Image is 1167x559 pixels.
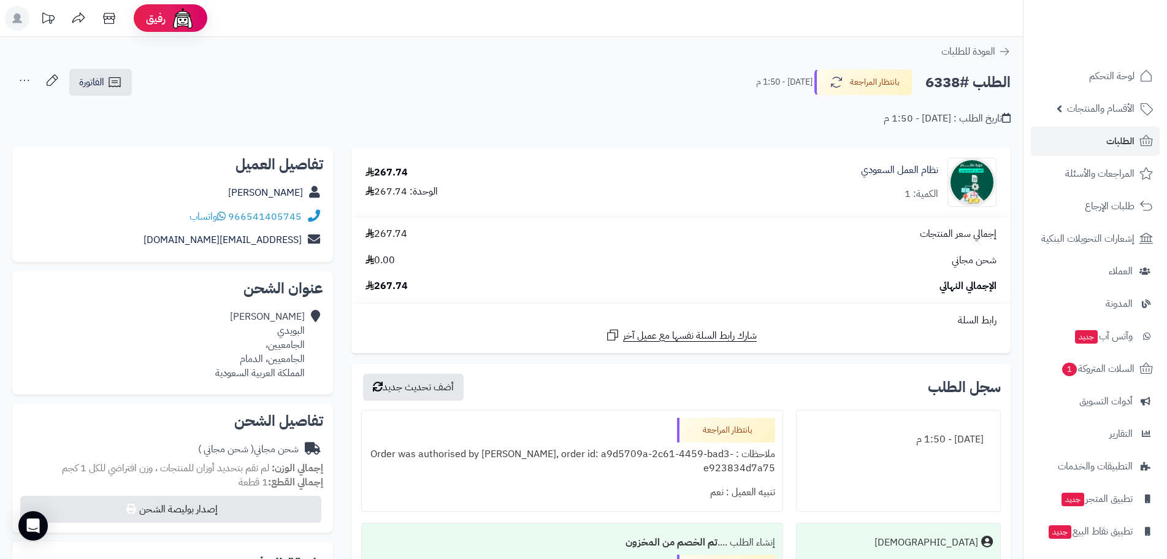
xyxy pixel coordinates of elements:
[1079,393,1133,410] span: أدوات التسويق
[1031,61,1160,91] a: لوحة التحكم
[1049,525,1071,539] span: جديد
[228,185,303,200] a: [PERSON_NAME]
[33,6,63,34] a: تحديثات المنصة
[170,6,195,31] img: ai-face.png
[189,209,226,224] a: واتساب
[1031,452,1160,481] a: التطبيقات والخدمات
[1031,419,1160,449] a: التقارير
[1060,490,1133,507] span: تطبيق المتجر
[1031,354,1160,384] a: السلات المتروكة1
[814,69,913,95] button: بانتظار المراجعة
[369,531,776,555] div: إنشاء الطلب ....
[925,70,1011,95] h2: الطلب #6338
[1075,330,1098,344] span: جديد
[948,158,996,207] img: 1752417431-%D9%86%D8%B8%D8%A7%D9%85%20%D8%A7%D9%84%D8%B9%D9%85%D9%84%20%D8%A7%D9%84%D8%B3%D8%B9%D...
[1031,126,1160,156] a: الطلبات
[1062,362,1077,377] span: 1
[941,44,995,59] span: العودة للطلبات
[22,414,323,428] h2: تفاصيل الشحن
[1061,360,1134,377] span: السلات المتروكة
[1106,133,1134,150] span: الطلبات
[146,11,166,26] span: رفيق
[1065,165,1134,182] span: المراجعات والأسئلة
[941,44,1011,59] a: العودة للطلبات
[365,166,408,180] div: 267.74
[215,310,305,380] div: [PERSON_NAME] البويدي الجامعيين، الجامعيين، الدمام المملكة العربية السعودية
[905,187,938,201] div: الكمية: 1
[939,279,997,293] span: الإجمالي النهائي
[1084,9,1155,35] img: logo-2.png
[79,75,104,90] span: الفاتورة
[1031,484,1160,514] a: تطبيق المتجرجديد
[369,480,776,504] div: تنبيه العميل : نعم
[365,253,395,268] span: 0.00
[920,227,997,241] span: إجمالي سعر المنتجات
[1109,425,1133,442] span: التقارير
[69,69,132,96] a: الفاتورة
[1031,289,1160,318] a: المدونة
[22,281,323,296] h2: عنوان الشحن
[1062,493,1084,506] span: جديد
[1031,191,1160,221] a: طلبات الإرجاع
[143,233,302,247] a: [EMAIL_ADDRESS][DOMAIN_NAME]
[1067,100,1134,117] span: الأقسام والمنتجات
[626,535,717,550] b: تم الخصم من المخزون
[365,227,407,241] span: 267.74
[861,163,938,177] a: نظام العمل السعودي
[874,536,978,550] div: [DEMOGRAPHIC_DATA]
[198,442,254,457] span: ( شحن مجاني )
[1109,263,1133,280] span: العملاء
[365,185,438,199] div: الوحدة: 267.74
[928,380,1001,395] h3: سجل الطلب
[1074,328,1133,345] span: وآتس آب
[1047,523,1133,540] span: تطبيق نقاط البيع
[1031,387,1160,416] a: أدوات التسويق
[804,428,993,452] div: [DATE] - 1:50 م
[365,279,408,293] span: 267.74
[1031,517,1160,546] a: تطبيق نقاط البيعجديد
[18,511,48,541] div: Open Intercom Messenger
[1031,224,1160,253] a: إشعارات التحويلات البنكية
[756,76,813,88] small: [DATE] - 1:50 م
[1106,295,1133,312] span: المدونة
[198,442,299,457] div: شحن مجاني
[228,209,302,224] a: 966541405745
[1031,322,1160,351] a: وآتس آبجديد
[239,475,323,490] small: 1 قطعة
[1085,198,1134,215] span: طلبات الإرجاع
[1031,256,1160,286] a: العملاء
[952,253,997,268] span: شحن مجاني
[1058,458,1133,475] span: التطبيقات والخدمات
[1031,159,1160,188] a: المراجعات والأسئلة
[1041,230,1134,247] span: إشعارات التحويلات البنكية
[605,328,757,343] a: شارك رابط السلة نفسها مع عميل آخر
[884,112,1011,126] div: تاريخ الطلب : [DATE] - 1:50 م
[22,157,323,172] h2: تفاصيل العميل
[20,496,321,523] button: إصدار بوليصة الشحن
[272,461,323,476] strong: إجمالي الوزن:
[363,374,464,401] button: أضف تحديث جديد
[623,329,757,343] span: شارك رابط السلة نفسها مع عميل آخر
[356,314,1006,328] div: رابط السلة
[369,442,776,480] div: ملاحظات : Order was authorised by [PERSON_NAME], order id: a9d5709a-2c61-4459-bad3-e923834d7a75
[1089,67,1134,85] span: لوحة التحكم
[62,461,269,476] span: لم تقم بتحديد أوزان للمنتجات ، وزن افتراضي للكل 1 كجم
[268,475,323,490] strong: إجمالي القطع:
[677,418,775,442] div: بانتظار المراجعة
